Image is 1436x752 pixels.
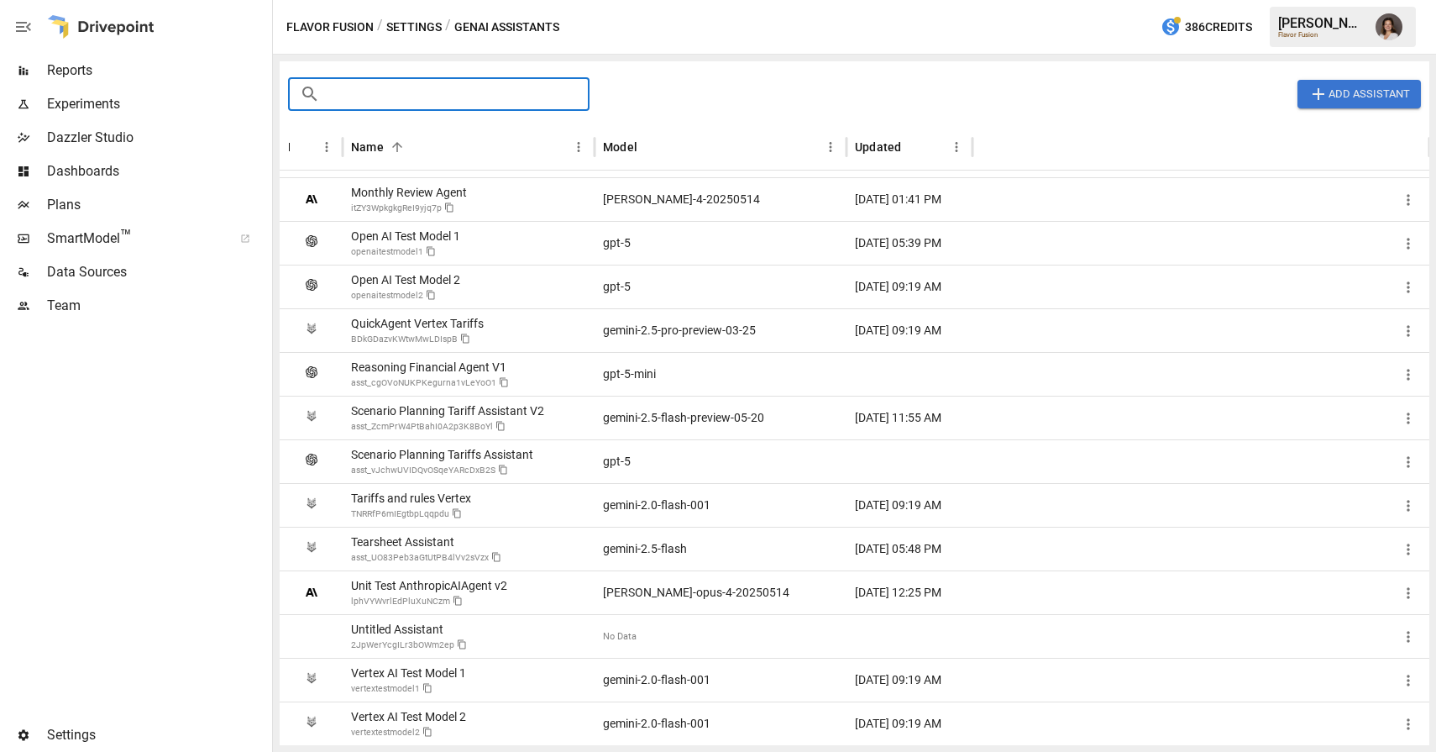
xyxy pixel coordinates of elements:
div: VertexAI [288,309,334,352]
div: Tearsheet Assistant [351,535,501,549]
div: lphVYWvrlEdPluXuNCzm [351,596,450,607]
div: asst_ZcmPrW4PtBahI0A2p3K8BoYl [351,421,493,432]
img: anthropicai [306,195,317,203]
span: Settings [47,725,269,745]
div: Monthly Review Agent [351,186,467,199]
img: Franziska Ibscher [1376,13,1402,40]
div: Flavor Fusion [1278,31,1365,39]
div: openaitestmodel1 [351,246,423,257]
div: Model [603,140,637,154]
div: vertextestmodel2 [351,727,420,738]
span: gpt-5-mini [603,353,656,396]
div: Vertex AI Test Model 1 [351,666,466,680]
img: vertexai [306,672,317,684]
button: Updated column menu [945,135,968,159]
span: ™ [120,226,132,247]
div: OpenAI [288,440,334,483]
div: 06/26/2025 01:41 PM [846,177,972,221]
div: 06/20/2025 09:19 AM [846,265,972,308]
button: Settings [386,17,442,38]
div: 06/20/2025 09:19 AM [846,658,972,702]
span: 386 Credits [1185,17,1252,38]
img: vertexai [306,497,317,509]
div: 06/26/2025 11:55 AM [846,396,972,439]
div: asst_UO83Peb3aGtUtPB4lVv2sVzx [351,552,489,563]
span: gemini-2.5-flash-preview-05-20 [603,397,764,439]
button: Sort [903,135,926,159]
span: gemini-2.0-flash-001 [603,659,710,702]
img: openai [306,279,317,291]
span: Dashboards [47,161,269,181]
div: BDkGDazvKWtwMwLDIspB [351,334,458,344]
div: 06/20/2025 09:19 AM [846,308,972,352]
div: VertexAI [288,484,334,527]
span: Experiments [47,94,269,114]
div: openaitestmodel2 [351,290,423,301]
span: Data Sources [47,262,269,282]
div: OpenAI [288,266,334,308]
button: Name column menu [567,135,590,159]
div: Open AI Test Model 1 [351,229,460,243]
img: vertexai [306,541,317,553]
img: anthropicai [306,588,317,597]
div: OpenAI [288,353,334,396]
img: openai [306,366,317,378]
div: 06/25/2025 05:48 PM [846,527,972,571]
button: Franziska Ibscher [1365,3,1412,50]
button: Flavor Fusion [286,17,374,38]
div: vertextestmodel1 [351,683,420,694]
span: Dazzler Studio [47,128,269,148]
div: 2JpWerYcgILr3bOWm2ep [351,639,454,650]
div: Name [351,140,384,154]
div: TNRRfP6mIEgtbpLqqpdu [351,508,449,519]
button: 386Credits [1154,12,1259,43]
span: gpt-5 [603,440,631,483]
span: [PERSON_NAME]-4-20250514 [603,178,760,221]
div: asst_cgOVoNUKPKegurna1vLeYoO1 [351,377,496,388]
span: Team [47,296,269,316]
div: VertexAI [288,528,334,571]
div: VertexAI [288,702,334,745]
span: [PERSON_NAME]-opus-4-20250514 [603,571,789,614]
div: Tariffs and rules Vertex [351,492,471,505]
img: vertexai [306,323,317,334]
button: Sort [385,135,409,159]
span: gemini-2.5-flash [603,528,687,571]
div: Vertex AI Test Model 2 [351,710,466,723]
button: Sort [291,135,315,159]
div: [PERSON_NAME] [1278,15,1365,31]
div: Scenario Planning Tariff Assistant V2 [351,404,544,418]
div: QuickAgent Vertex Tariffs [351,317,484,330]
button: Add Assistant [1297,80,1421,108]
div: VertexAI [288,659,334,702]
div: 06/20/2025 09:19 AM [846,702,972,745]
div: 09/09/2025 05:39 PM [846,221,972,265]
span: SmartModel [47,229,222,249]
span: Reports [47,60,269,81]
span: gpt-5 [603,222,631,265]
span: gemini-2.0-flash-001 [603,702,710,745]
div: Reasoning Financial Agent V1 [351,360,509,374]
img: openai [306,235,317,247]
span: Plans [47,195,269,215]
div: Untitled Assistant [351,623,467,636]
span: gpt-5 [603,266,631,308]
div: 06/20/2025 09:19 AM [846,483,972,527]
div: OpenAI [288,222,334,265]
span: No Data [603,615,637,658]
div: 06/27/2025 12:25 PM [846,571,972,614]
button: Sort [639,135,663,159]
div: Unit Test AnthropicAIAgent v2 [351,579,507,592]
div: VertexAI [288,397,334,439]
div: asst_vJchwUVIDQvOSqeYARcDxB2S [351,465,495,476]
img: vertexai [306,716,317,728]
img: vertexai [306,410,317,422]
span: gemini-2.5-pro-preview-03-25 [603,309,756,352]
div: Open AI Test Model 2 [351,273,460,287]
span: gemini-2.0-flash-001 [603,484,710,527]
button: Provider column menu [315,135,338,159]
div: AnthropicAI [288,178,334,221]
div: / [445,17,451,38]
button: Model column menu [819,135,842,159]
